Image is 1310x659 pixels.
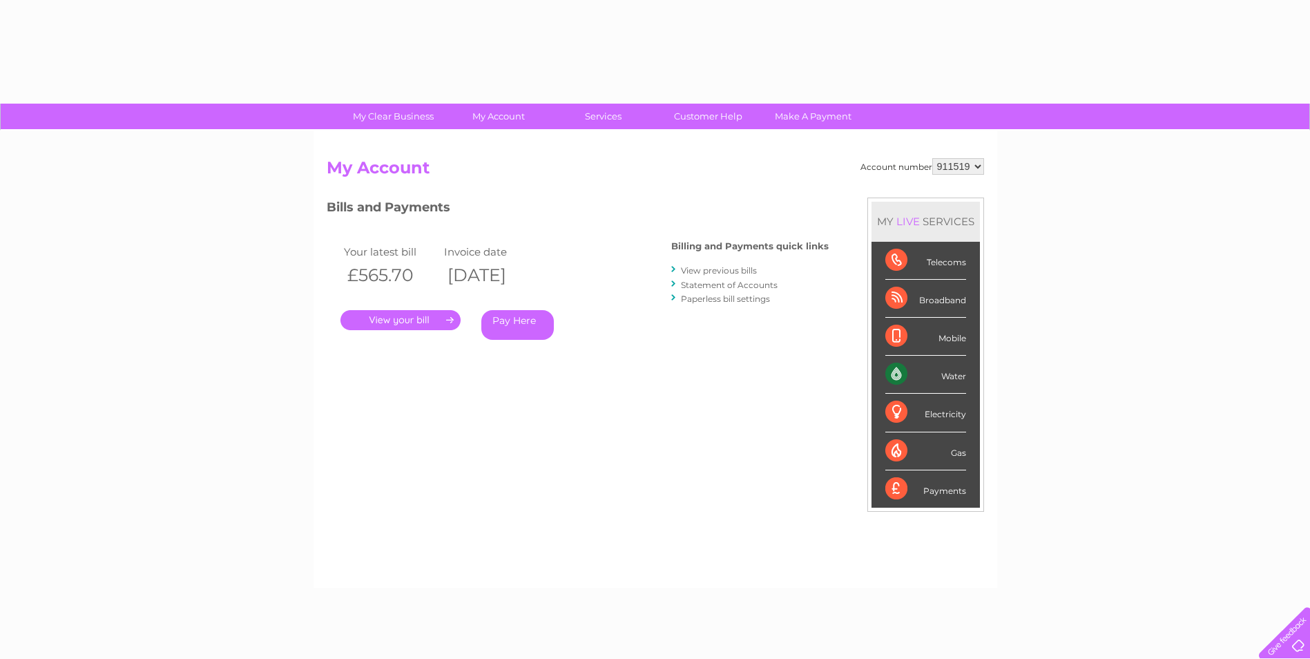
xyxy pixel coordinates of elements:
[885,280,966,318] div: Broadband
[885,394,966,432] div: Electricity
[885,356,966,394] div: Water
[327,158,984,184] h2: My Account
[871,202,980,241] div: MY SERVICES
[894,215,923,228] div: LIVE
[885,318,966,356] div: Mobile
[860,158,984,175] div: Account number
[481,310,554,340] a: Pay Here
[681,280,778,290] a: Statement of Accounts
[885,432,966,470] div: Gas
[340,261,441,289] th: £565.70
[327,198,829,222] h3: Bills and Payments
[546,104,660,129] a: Services
[681,294,770,304] a: Paperless bill settings
[885,242,966,280] div: Telecoms
[756,104,870,129] a: Make A Payment
[441,104,555,129] a: My Account
[681,265,757,276] a: View previous bills
[441,242,541,261] td: Invoice date
[651,104,765,129] a: Customer Help
[441,261,541,289] th: [DATE]
[885,470,966,508] div: Payments
[336,104,450,129] a: My Clear Business
[671,241,829,251] h4: Billing and Payments quick links
[340,310,461,330] a: .
[340,242,441,261] td: Your latest bill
